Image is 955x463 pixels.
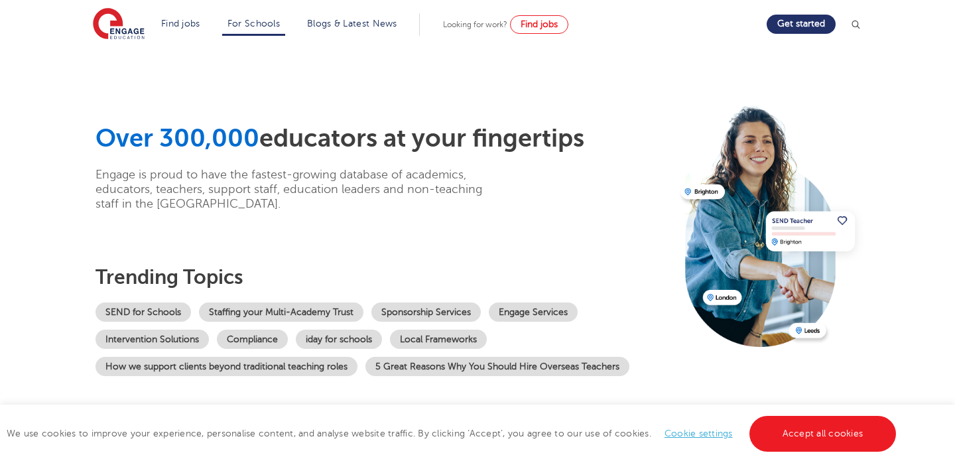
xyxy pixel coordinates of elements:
[365,357,629,376] a: 5 Great Reasons Why You Should Hire Overseas Teachers
[749,416,897,452] a: Accept all cookies
[510,15,568,34] a: Find jobs
[95,265,671,289] h3: Trending topics
[390,330,487,349] a: Local Frameworks
[767,15,836,34] a: Get started
[95,123,671,154] h1: educators at your fingertips
[95,357,357,376] a: How we support clients beyond traditional teaching roles
[93,8,145,41] img: Engage Education
[95,167,503,211] p: Engage is proud to have the fastest-growing database of academics, educators, teachers, support s...
[521,19,558,29] span: Find jobs
[95,330,209,349] a: Intervention Solutions
[161,19,200,29] a: Find jobs
[95,124,259,153] span: Over 300,000
[489,302,578,322] a: Engage Services
[296,330,382,349] a: iday for schools
[371,302,481,322] a: Sponsorship Services
[199,302,363,322] a: Staffing your Multi-Academy Trust
[217,330,288,349] a: Compliance
[227,19,280,29] a: For Schools
[95,302,191,322] a: SEND for Schools
[7,429,899,438] span: We use cookies to improve your experience, personalise content, and analyse website traffic. By c...
[307,19,397,29] a: Blogs & Latest News
[443,20,507,29] span: Looking for work?
[665,429,733,438] a: Cookie settings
